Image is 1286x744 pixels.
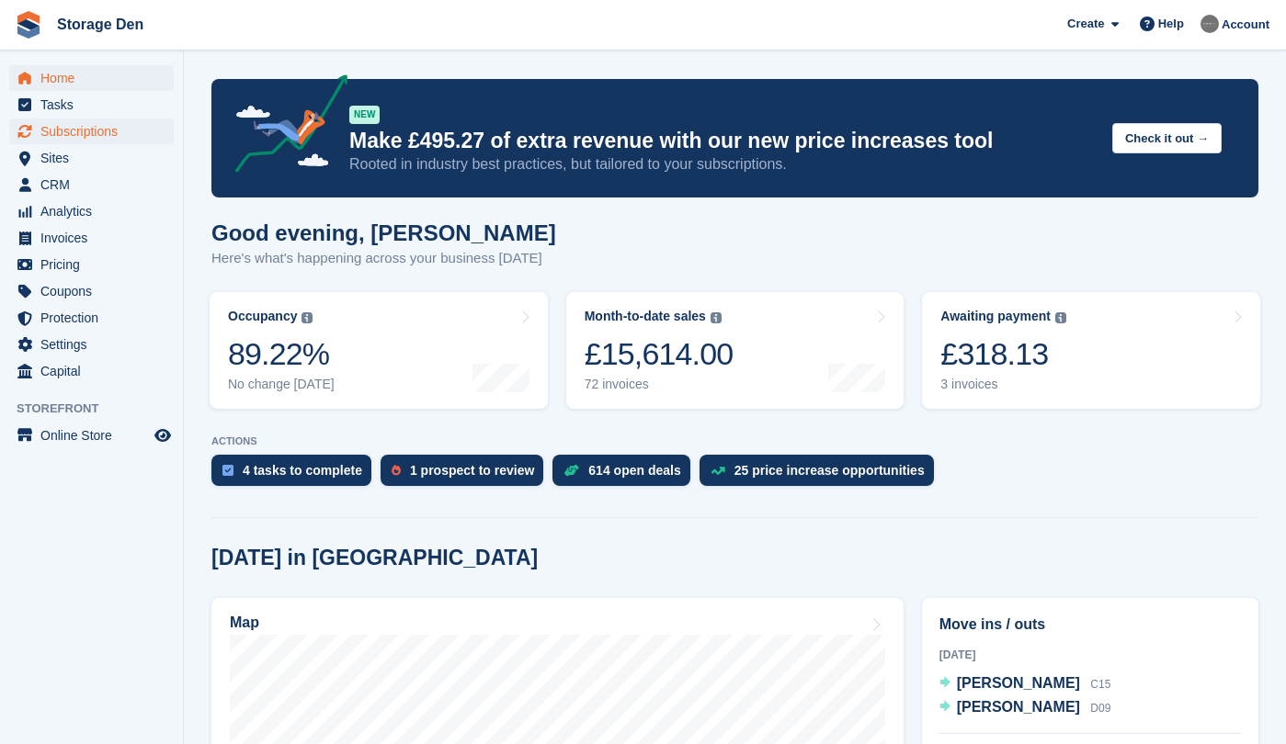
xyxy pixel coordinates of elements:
[9,118,174,144] a: menu
[588,463,680,478] div: 614 open deals
[700,455,943,495] a: 25 price increase opportunities
[392,465,401,476] img: prospect-51fa495bee0391a8d652442698ab0144808aea92771e9ea1ae160a38d050c398.svg
[40,65,151,91] span: Home
[40,172,151,197] span: CRM
[566,292,905,409] a: Month-to-date sales £15,614.00 72 invoices
[922,292,1260,409] a: Awaiting payment £318.13 3 invoices
[410,463,534,478] div: 1 prospect to review
[957,699,1080,715] span: [PERSON_NAME]
[210,292,548,409] a: Occupancy 89.22% No change [DATE]
[585,309,706,324] div: Month-to-date sales
[15,11,42,39] img: stora-icon-8386f47178a22dfd0bd8f6a31ec36ba5ce8667c1dd55bd0f319d3a0aa187defe.svg
[9,252,174,277] a: menu
[40,92,151,118] span: Tasks
[17,400,183,418] span: Storefront
[939,696,1111,720] a: [PERSON_NAME] D09
[711,312,722,323] img: icon-info-grey-7440780725fd019a000dd9b08b2336e03edf1995a4989e88bcd33f0948082b44.svg
[940,309,1051,324] div: Awaiting payment
[9,278,174,304] a: menu
[40,198,151,224] span: Analytics
[939,614,1241,636] h2: Move ins / outs
[9,423,174,448] a: menu
[40,278,151,304] span: Coupons
[939,647,1241,663] div: [DATE]
[40,252,151,277] span: Pricing
[1158,15,1184,33] span: Help
[585,335,734,373] div: £15,614.00
[243,463,362,478] div: 4 tasks to complete
[220,74,348,179] img: price-adjustments-announcement-icon-8257ccfd72463d97f412b2fc003d46551f7dbcb40ab6d574587a9cd5c0d94...
[40,118,151,144] span: Subscriptions
[228,377,335,392] div: No change [DATE]
[50,9,151,39] a: Storage Den
[9,198,174,224] a: menu
[302,312,313,323] img: icon-info-grey-7440780725fd019a000dd9b08b2336e03edf1995a4989e88bcd33f0948082b44.svg
[9,172,174,197] a: menu
[940,335,1066,373] div: £318.13
[9,65,174,91] a: menu
[1055,312,1066,323] img: icon-info-grey-7440780725fd019a000dd9b08b2336e03edf1995a4989e88bcd33f0948082b44.svg
[957,675,1080,691] span: [PERSON_NAME]
[9,305,174,331] a: menu
[349,154,1098,175] p: Rooted in industry best practices, but tailored to your subscriptions.
[230,614,259,631] h2: Map
[349,128,1098,154] p: Make £495.27 of extra revenue with our new price increases tool
[40,225,151,251] span: Invoices
[940,377,1066,392] div: 3 invoices
[211,220,556,245] h1: Good evening, [PERSON_NAME]
[9,225,174,251] a: menu
[1090,678,1110,691] span: C15
[211,455,381,495] a: 4 tasks to complete
[211,248,556,269] p: Here's what's happening across your business [DATE]
[734,463,925,478] div: 25 price increase opportunities
[1201,15,1219,33] img: Brian Barbour
[222,465,233,476] img: task-75834270c22a3079a89374b754ae025e5fb1db73e45f91037f5363f120a921f8.svg
[228,335,335,373] div: 89.22%
[585,377,734,392] div: 72 invoices
[40,358,151,384] span: Capital
[40,305,151,331] span: Protection
[228,309,297,324] div: Occupancy
[1222,16,1269,34] span: Account
[563,464,579,477] img: deal-1b604bf984904fb50ccaf53a9ad4b4a5d6e5aea283cecdc64d6e3604feb123c2.svg
[9,358,174,384] a: menu
[9,332,174,357] a: menu
[9,145,174,171] a: menu
[9,92,174,118] a: menu
[40,145,151,171] span: Sites
[211,435,1258,447] p: ACTIONS
[40,332,151,357] span: Settings
[40,423,151,448] span: Online Store
[1090,702,1110,715] span: D09
[211,546,538,570] h2: [DATE] in [GEOGRAPHIC_DATA]
[552,455,699,495] a: 614 open deals
[349,106,380,124] div: NEW
[939,672,1111,696] a: [PERSON_NAME] C15
[1067,15,1104,33] span: Create
[711,467,725,475] img: price_increase_opportunities-93ffe204e8149a01c8c9dc8f82e8f89637d9d84a8eef4429ea346261dce0b2c0.svg
[1112,123,1222,153] button: Check it out →
[381,455,552,495] a: 1 prospect to review
[152,424,174,446] a: Preview store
